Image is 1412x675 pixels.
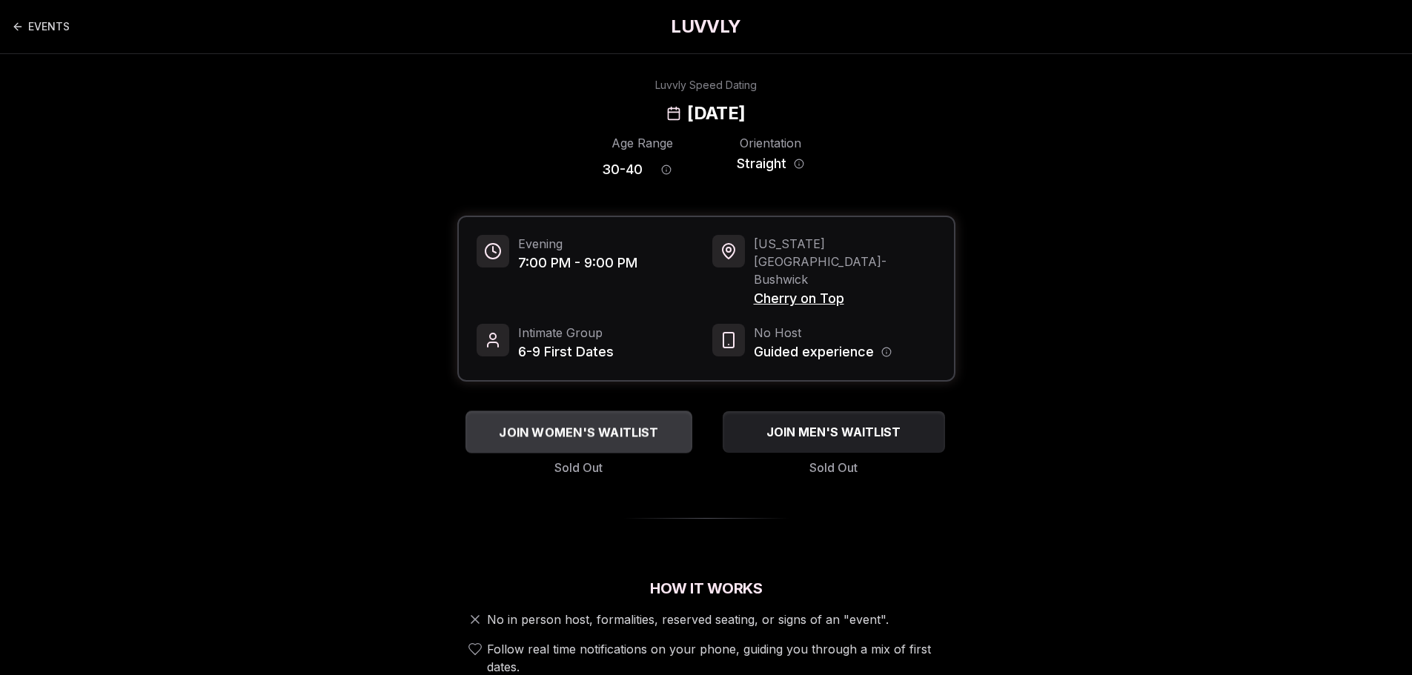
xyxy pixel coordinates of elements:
[754,288,936,309] span: Cherry on Top
[602,134,683,152] div: Age Range
[881,347,892,357] button: Host information
[12,12,70,41] a: Back to events
[655,78,757,93] div: Luvvly Speed Dating
[809,459,858,476] span: Sold Out
[457,578,955,599] h2: How It Works
[671,15,740,39] a: LUVVLY
[754,235,936,288] span: [US_STATE][GEOGRAPHIC_DATA] - Bushwick
[650,153,683,186] button: Age range information
[763,423,904,441] span: JOIN MEN'S WAITLIST
[687,102,745,125] h2: [DATE]
[518,235,637,253] span: Evening
[518,253,637,273] span: 7:00 PM - 9:00 PM
[730,134,811,152] div: Orientation
[518,324,614,342] span: Intimate Group
[518,342,614,362] span: 6-9 First Dates
[602,159,643,180] span: 30 - 40
[723,411,945,453] button: JOIN MEN'S WAITLIST - Sold Out
[754,324,892,342] span: No Host
[496,423,661,441] span: JOIN WOMEN'S WAITLIST
[794,159,804,169] button: Orientation information
[465,410,692,453] button: JOIN WOMEN'S WAITLIST - Sold Out
[737,153,786,174] span: Straight
[754,342,874,362] span: Guided experience
[487,611,889,628] span: No in person host, formalities, reserved seating, or signs of an "event".
[554,459,603,476] span: Sold Out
